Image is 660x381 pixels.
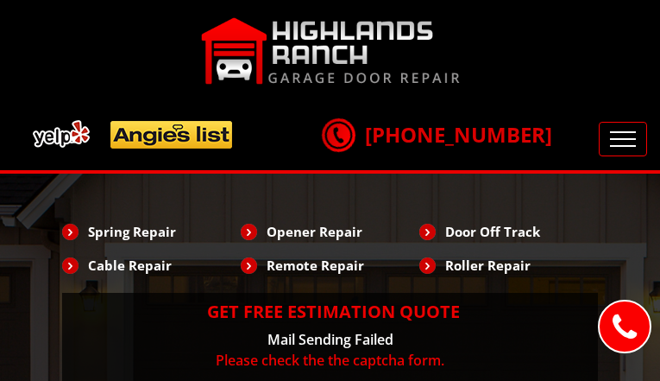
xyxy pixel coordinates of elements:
[241,217,419,246] li: Opener Repair
[322,120,552,149] a: [PHONE_NUMBER]
[62,217,241,246] li: Spring Repair
[26,113,240,156] img: add.png
[71,350,589,371] p: Please check the the captcha form.
[419,217,598,246] li: Door Off Track
[599,122,647,156] button: Toggle navigation
[317,113,360,156] img: call.png
[267,330,393,349] span: Mail Sending Failed
[241,251,419,280] li: Remote Repair
[201,17,460,85] img: Highlands-Ranch.png
[62,251,241,280] li: Cable Repair
[419,251,598,280] li: Roller Repair
[71,302,589,322] h2: Get Free Estimation Quote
